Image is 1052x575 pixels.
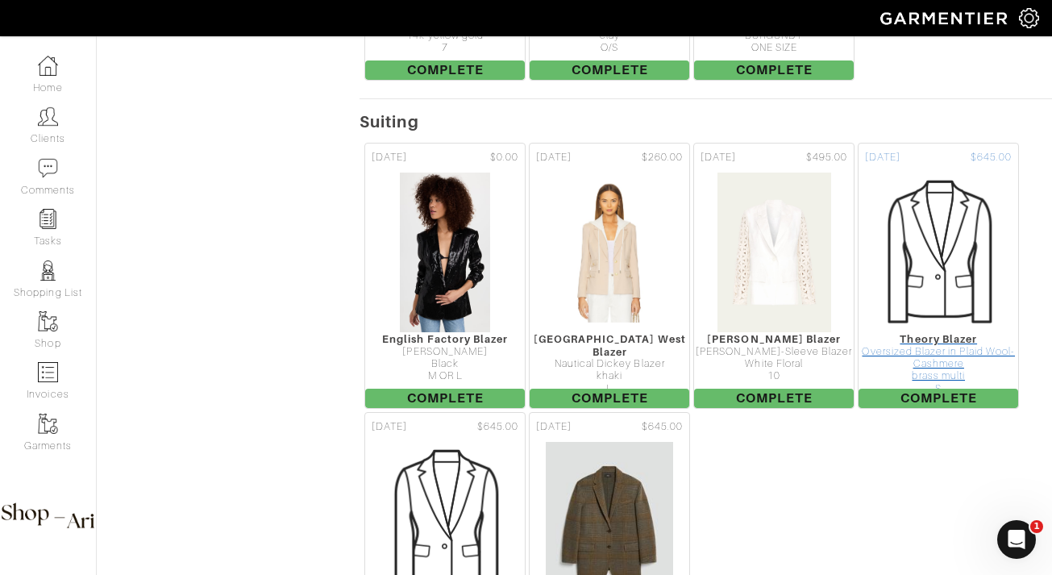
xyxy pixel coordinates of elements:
div: Nautical Dickey Blazer [530,358,689,370]
div: [PERSON_NAME] Blazer [694,333,854,345]
h5: Suiting [360,112,1052,131]
img: orders-icon-0abe47150d42831381b5fb84f609e132dff9fe21cb692f30cb5eec754e2cba89.png [38,362,58,382]
span: [DATE] [372,419,407,435]
span: [DATE] [372,150,407,165]
img: Womens_Blazer-588f20df9afa69e898832465288028f97c54ede7bb27f354559b82bc26592984.png [858,172,1019,333]
img: comment-icon-a0a6a9ef722e966f86d9cbdc48e553b5cf19dbc54f86b18d962a5391bc8f6eb6.png [38,158,58,178]
span: Complete [859,389,1018,408]
div: S [859,383,1018,395]
span: $495.00 [806,150,847,165]
span: Complete [530,60,689,80]
a: [DATE] $0.00 English Factory Blazer [PERSON_NAME] Black M OR L Complete [363,141,527,410]
img: garments-icon-b7da505a4dc4fd61783c78ac3ca0ef83fa9d6f193b1c9dc38574b1d14d53ca28.png [38,414,58,434]
span: $645.00 [971,150,1012,165]
span: $645.00 [477,419,518,435]
div: O/S [530,42,689,54]
span: [DATE] [536,150,572,165]
div: L [530,383,689,395]
img: gear-icon-white-bd11855cb880d31180b6d7d6211b90ccbf57a29d726f0c71d8c61bd08dd39cc2.png [1019,8,1039,28]
div: Oversized Blazer in Plaid Wool-Cashmere [859,346,1018,371]
span: Complete [694,60,854,80]
img: kmQ6kVv8Gtnux43mAcCXG9Rw [562,172,657,333]
div: Theory Blazer [859,333,1018,345]
span: [DATE] [536,419,572,435]
span: Complete [365,60,525,80]
div: [PERSON_NAME]-Sleeve Blazer [694,346,854,358]
img: reminder-icon-8004d30b9f0a5d33ae49ab947aed9ed385cf756f9e5892f1edd6e32f2345188e.png [38,209,58,229]
div: White Floral [694,358,854,370]
span: $260.00 [642,150,683,165]
span: Complete [530,389,689,408]
span: Complete [365,389,525,408]
img: KmQQgcANQj7Y8SbekMtY8Uvf [399,172,491,333]
span: $645.00 [642,419,683,435]
span: $0.00 [490,150,518,165]
a: [DATE] $260.00 [GEOGRAPHIC_DATA] West Blazer Nautical Dickey Blazer khaki L Complete [527,141,692,410]
div: 7 [365,42,525,54]
div: M OR L [365,370,525,382]
div: [PERSON_NAME] [365,346,525,358]
img: garmentier-logo-header-white-b43fb05a5012e4ada735d5af1a66efaba907eab6374d6393d1fbf88cb4ef424d.png [872,4,1019,32]
a: [DATE] $645.00 Theory Blazer Oversized Blazer in Plaid Wool-Cashmere brass multi S Complete [856,141,1021,410]
iframe: Intercom live chat [997,520,1036,559]
div: [GEOGRAPHIC_DATA] West Blazer [530,333,689,358]
a: [DATE] $495.00 [PERSON_NAME] Blazer [PERSON_NAME]-Sleeve Blazer White Floral 10 Complete [692,141,856,410]
span: [DATE] [865,150,900,165]
span: 1 [1030,520,1043,533]
img: dashboard-icon-dbcd8f5a0b271acd01030246c82b418ddd0df26cd7fceb0bd07c9910d44c42f6.png [38,56,58,76]
div: English Factory Blazer [365,333,525,345]
img: clients-icon-6bae9207a08558b7cb47a8932f037763ab4055f8c8b6bfacd5dc20c3e0201464.png [38,106,58,127]
img: Doe5m53EcwR1ibuuUZdVBjmA [717,172,832,333]
div: 10 [694,370,854,382]
span: [DATE] [701,150,736,165]
img: garments-icon-b7da505a4dc4fd61783c78ac3ca0ef83fa9d6f193b1c9dc38574b1d14d53ca28.png [38,311,58,331]
div: khaki [530,370,689,382]
div: ONE SIZE [694,42,854,54]
div: Black [365,358,525,370]
div: brass multi [859,370,1018,382]
span: Complete [694,389,854,408]
img: stylists-icon-eb353228a002819b7ec25b43dbf5f0378dd9e0616d9560372ff212230b889e62.png [38,260,58,281]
